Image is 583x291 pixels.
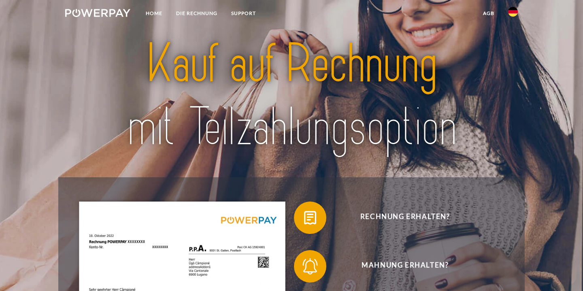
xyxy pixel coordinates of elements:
button: Rechnung erhalten? [294,202,504,234]
a: agb [476,6,501,21]
button: Mahnung erhalten? [294,250,504,283]
a: Home [139,6,169,21]
span: Mahnung erhalten? [306,250,504,283]
img: title-powerpay_de.svg [87,29,496,162]
img: qb_bell.svg [300,256,320,276]
span: Rechnung erhalten? [306,202,504,234]
a: DIE RECHNUNG [169,6,224,21]
img: de [508,7,518,17]
a: SUPPORT [224,6,263,21]
img: qb_bill.svg [300,208,320,228]
iframe: Schaltfläche zum Öffnen des Messaging-Fensters [551,259,577,285]
img: logo-powerpay-white.svg [65,9,130,17]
